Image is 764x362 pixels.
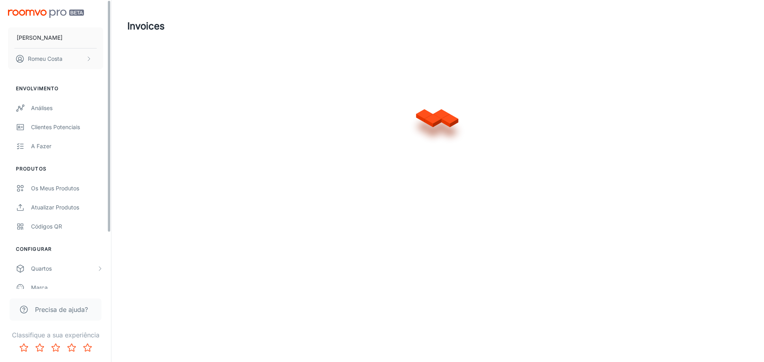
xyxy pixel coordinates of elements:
div: Os meus produtos [31,184,103,193]
button: [PERSON_NAME] [8,27,103,48]
p: [PERSON_NAME] [17,33,62,42]
h1: Invoices [127,19,165,33]
button: Romeu Costa [8,48,103,69]
div: Clientes potenciais [31,123,103,132]
img: Roomvo PRO Beta [8,10,84,18]
div: Atualizar Produtos [31,203,103,212]
div: Análises [31,104,103,112]
p: Romeu Costa [28,54,62,63]
div: A fazer [31,142,103,151]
